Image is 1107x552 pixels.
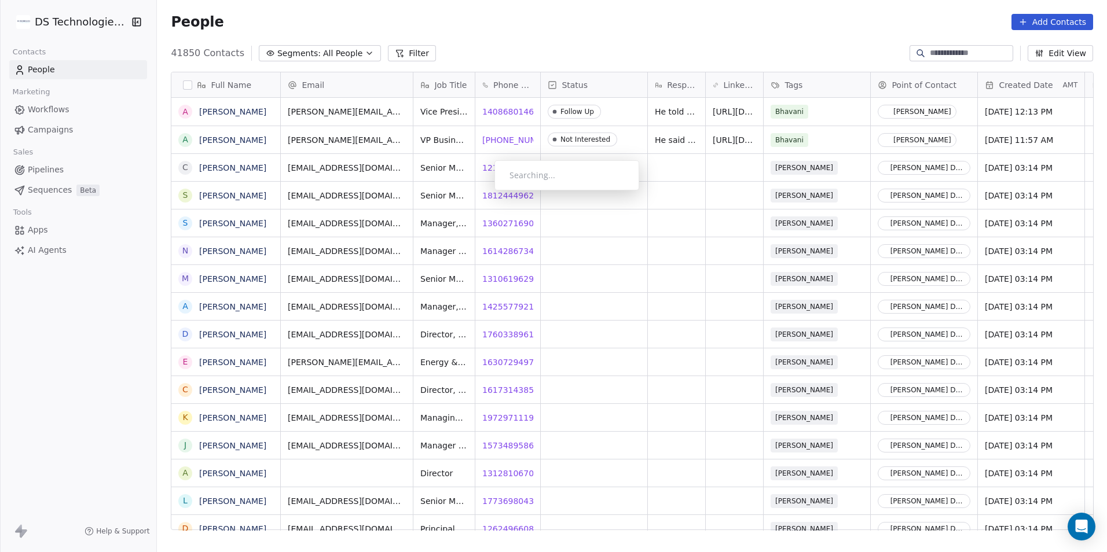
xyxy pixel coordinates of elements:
[771,411,838,425] span: [PERSON_NAME]
[985,218,1077,229] span: [DATE] 03:14 PM
[28,224,48,236] span: Apps
[420,329,468,340] span: Director, Product Experience & Engineering Lab
[890,525,965,533] div: [PERSON_NAME] Darbasthu
[288,523,406,535] span: [EMAIL_ADDRESS][DOMAIN_NAME]
[288,218,406,229] span: [EMAIL_ADDRESS][DOMAIN_NAME]
[199,274,266,284] a: [PERSON_NAME]
[482,162,539,174] span: 12144918287
[771,439,838,452] span: [PERSON_NAME]
[482,412,539,424] span: 19729711191
[288,273,406,285] span: [EMAIL_ADDRESS][DOMAIN_NAME]
[985,412,1077,424] span: [DATE] 03:14 PM
[482,468,539,479] span: 13128106701
[985,190,1077,201] span: [DATE] 03:14 PM
[482,440,539,451] span: 15734895869
[183,161,189,174] div: C
[890,192,965,200] div: [PERSON_NAME] Darbasthu
[890,497,965,505] div: [PERSON_NAME] Darbasthu
[35,14,129,30] span: DS Technologies Inc
[420,468,468,479] span: Director
[482,523,539,535] span: 12624966087
[560,108,594,116] div: Follow Up
[771,105,808,119] span: Bhavani
[482,356,539,368] span: 16307294975
[771,272,838,286] span: [PERSON_NAME]
[482,329,539,340] span: 17603389616
[562,79,588,91] span: Status
[893,108,951,116] div: [PERSON_NAME]
[999,79,1053,91] span: Created Date
[28,184,72,196] span: Sequences
[706,72,763,97] div: LinkedIn URL
[199,246,266,256] a: [PERSON_NAME]
[9,60,147,79] a: People
[892,79,956,91] span: Point of Contact
[28,124,73,136] span: Campaigns
[76,185,100,196] span: Beta
[475,72,540,97] div: Phone Number
[420,356,468,368] span: Energy & Utilities Manager
[182,522,189,535] div: D
[434,79,467,91] span: Job Title
[9,100,147,119] a: Workflows
[890,219,965,227] div: [PERSON_NAME] Darbasthu
[199,191,266,200] a: [PERSON_NAME]
[171,72,280,97] div: Full Name
[184,439,186,451] div: J
[388,45,436,61] button: Filter
[655,134,698,146] span: He said he don't need any external help and disconncted
[764,72,870,97] div: Tags
[420,440,468,451] span: Manager - Mergers & Acquisitions
[302,79,324,91] span: Email
[288,440,406,451] span: [EMAIL_ADDRESS][DOMAIN_NAME]
[420,412,468,424] span: Managing Director Of Dallas Office
[541,72,647,97] div: Status
[8,143,38,161] span: Sales
[985,106,1077,117] span: [DATE] 12:13 PM
[771,300,838,314] span: [PERSON_NAME]
[509,170,624,181] div: Searching...
[890,164,965,172] div: [PERSON_NAME] Darbasthu
[978,72,1084,97] div: Created DateAMT
[28,164,64,176] span: Pipelines
[771,494,838,508] span: [PERSON_NAME]
[199,135,266,145] a: [PERSON_NAME]
[288,384,406,396] span: [EMAIL_ADDRESS][DOMAIN_NAME]
[890,358,965,366] div: [PERSON_NAME] Darbasthu
[288,162,406,174] span: [EMAIL_ADDRESS][DOMAIN_NAME]
[1062,80,1077,90] span: AMT
[1068,513,1095,540] div: Open Intercom Messenger
[183,217,188,229] div: S
[199,358,266,367] a: [PERSON_NAME]
[9,220,147,240] a: Apps
[985,523,1077,535] span: [DATE] 03:14 PM
[9,181,147,200] a: SequencesBeta
[890,386,965,394] div: [PERSON_NAME] Darbasthu
[9,241,147,260] a: AI Agents
[8,204,36,221] span: Tools
[771,355,838,369] span: [PERSON_NAME]
[985,468,1077,479] span: [DATE] 03:14 PM
[183,134,189,146] div: A
[199,163,266,172] a: [PERSON_NAME]
[890,247,965,255] div: [PERSON_NAME] Darbasthu
[871,72,977,97] div: Point of Contact
[183,384,189,396] div: C
[288,134,406,146] span: [PERSON_NAME][EMAIL_ADDRESS][PERSON_NAME][DOMAIN_NAME]
[723,79,756,91] span: LinkedIn URL
[420,301,468,312] span: Manager, Mergers & Acquisitions
[985,245,1077,257] span: [DATE] 03:14 PM
[771,522,838,536] span: [PERSON_NAME]
[890,469,965,477] div: [PERSON_NAME] Darbasthu
[182,328,189,340] div: D
[482,106,539,117] span: 14086801463
[171,98,281,531] div: grid
[482,218,539,229] span: 13602716909
[1028,45,1093,61] button: Edit View
[199,441,266,450] a: [PERSON_NAME]
[771,383,838,397] span: [PERSON_NAME]
[288,495,406,507] span: [EMAIL_ADDRESS][DOMAIN_NAME]
[183,300,189,312] div: A
[420,134,468,146] span: VP Business Development - [GEOGRAPHIC_DATA]
[420,273,468,285] span: Senior Manager, Healthcare And Life Sciences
